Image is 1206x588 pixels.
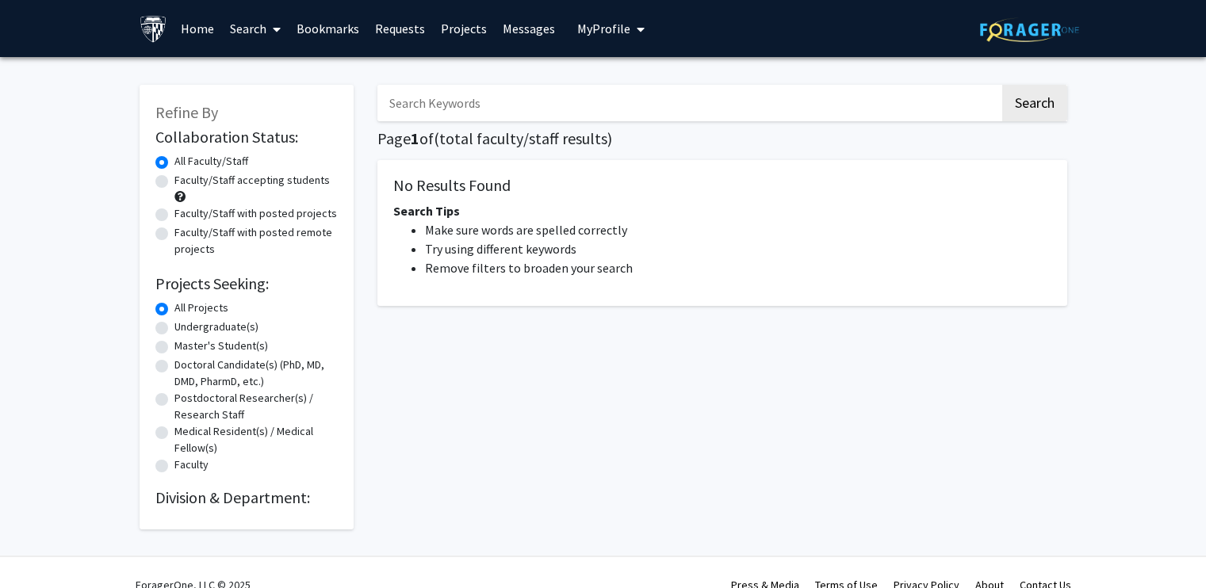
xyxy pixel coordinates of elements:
label: Faculty/Staff with posted remote projects [174,224,338,258]
li: Remove filters to broaden your search [425,258,1051,277]
button: Search [1002,85,1067,121]
label: Doctoral Candidate(s) (PhD, MD, DMD, PharmD, etc.) [174,357,338,390]
label: Master's Student(s) [174,338,268,354]
h2: Division & Department: [155,488,338,507]
a: Requests [367,1,433,56]
label: Faculty/Staff with posted projects [174,205,337,222]
span: My Profile [577,21,630,36]
input: Search Keywords [377,85,1000,121]
label: Medical Resident(s) / Medical Fellow(s) [174,423,338,456]
h1: Page of ( total faculty/staff results) [377,129,1067,148]
label: Faculty [174,456,209,473]
a: Projects [433,1,495,56]
h2: Projects Seeking: [155,274,338,293]
h5: No Results Found [393,176,1051,195]
a: Home [173,1,222,56]
img: Johns Hopkins University Logo [140,15,167,43]
h2: Collaboration Status: [155,128,338,147]
span: Refine By [155,102,218,122]
label: Postdoctoral Researcher(s) / Research Staff [174,390,338,423]
label: All Faculty/Staff [174,153,248,170]
li: Try using different keywords [425,239,1051,258]
label: Faculty/Staff accepting students [174,172,330,189]
img: ForagerOne Logo [980,17,1079,42]
li: Make sure words are spelled correctly [425,220,1051,239]
a: Search [222,1,289,56]
label: Undergraduate(s) [174,319,258,335]
span: 1 [411,128,419,148]
nav: Page navigation [377,322,1067,358]
label: All Projects [174,300,228,316]
a: Bookmarks [289,1,367,56]
span: Search Tips [393,203,460,219]
a: Messages [495,1,563,56]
